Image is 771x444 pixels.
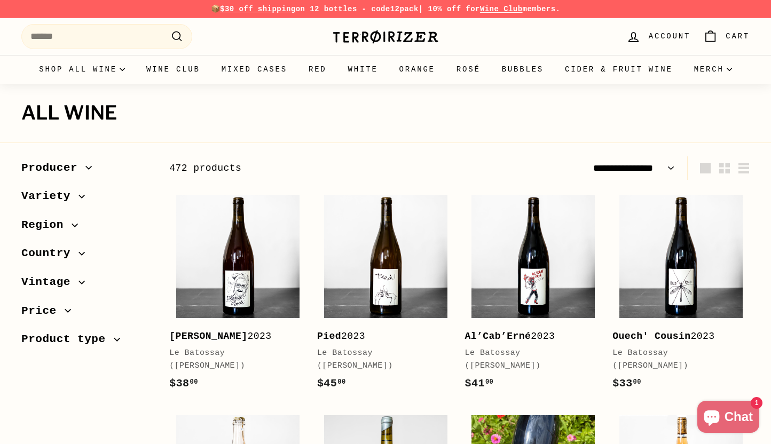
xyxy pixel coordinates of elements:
[390,5,419,13] strong: 12pack
[317,188,454,403] a: Pied2023Le Batossay ([PERSON_NAME])
[465,347,592,372] div: Le Batossay ([PERSON_NAME])
[491,55,554,84] a: Bubbles
[21,273,78,291] span: Vintage
[554,55,683,84] a: Cider & Fruit Wine
[169,377,198,390] span: $38
[480,5,523,13] a: Wine Club
[612,188,750,403] a: Ouech' Cousin2023Le Batossay ([PERSON_NAME])
[620,21,697,52] a: Account
[465,331,531,342] b: Al’Cab’Erné
[169,161,459,176] div: 472 products
[21,216,72,234] span: Region
[337,55,389,84] a: White
[220,5,296,13] span: $30 off shipping
[683,55,743,84] summary: Merch
[169,329,296,344] div: 2023
[21,242,152,271] button: Country
[169,331,247,342] b: [PERSON_NAME]
[465,377,494,390] span: $41
[21,271,152,299] button: Vintage
[612,329,739,344] div: 2023
[136,55,211,84] a: Wine Club
[298,55,337,84] a: Red
[21,185,152,213] button: Variety
[697,21,756,52] a: Cart
[317,377,346,390] span: $45
[317,347,444,372] div: Le Batossay ([PERSON_NAME])
[612,331,690,342] b: Ouech' Cousin
[169,347,296,372] div: Le Batossay ([PERSON_NAME])
[694,401,762,435] inbox-online-store-chat: Shopify online store chat
[21,244,78,263] span: Country
[649,30,690,42] span: Account
[21,159,85,177] span: Producer
[21,102,750,124] h1: All wine
[465,329,592,344] div: 2023
[21,299,152,328] button: Price
[465,188,602,403] a: Al’Cab’Erné2023Le Batossay ([PERSON_NAME])
[28,55,136,84] summary: Shop all wine
[21,3,750,15] p: 📦 on 12 bottles - code | 10% off for members.
[317,329,444,344] div: 2023
[21,302,65,320] span: Price
[169,188,306,403] a: [PERSON_NAME]2023Le Batossay ([PERSON_NAME])
[337,378,345,386] sup: 00
[726,30,750,42] span: Cart
[389,55,446,84] a: Orange
[21,156,152,185] button: Producer
[446,55,491,84] a: Rosé
[211,55,298,84] a: Mixed Cases
[21,213,152,242] button: Region
[612,347,739,372] div: Le Batossay ([PERSON_NAME])
[190,378,198,386] sup: 00
[485,378,493,386] sup: 00
[21,330,114,348] span: Product type
[21,328,152,356] button: Product type
[317,331,341,342] b: Pied
[612,377,641,390] span: $33
[21,187,78,205] span: Variety
[633,378,641,386] sup: 00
